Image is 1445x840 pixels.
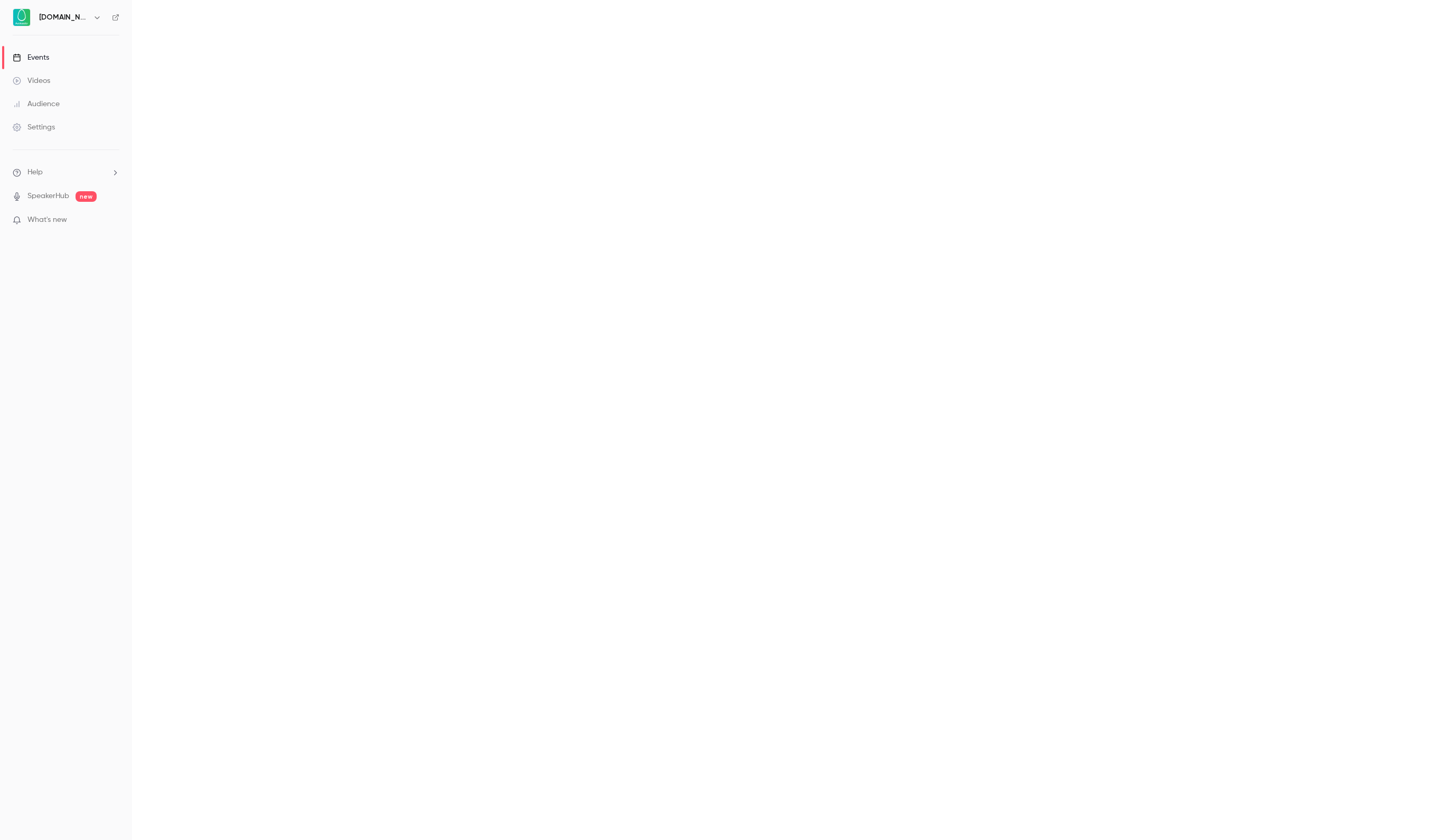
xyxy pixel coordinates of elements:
[76,191,97,202] span: new
[27,167,43,178] span: Help
[13,122,55,133] div: Settings
[27,214,67,226] span: What's new
[13,167,119,178] li: help-dropdown-opener
[27,191,69,202] a: SpeakerHub
[13,52,49,63] div: Events
[39,12,89,23] h6: [DOMAIN_NAME]
[13,76,50,86] div: Videos
[13,99,60,109] div: Audience
[13,9,30,26] img: Avokaado.io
